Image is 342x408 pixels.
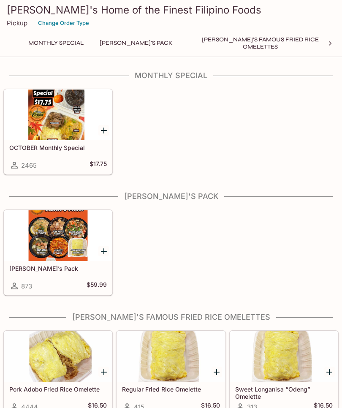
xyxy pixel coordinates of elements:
[122,386,220,393] h5: Regular Fried Rice Omelette
[4,331,112,382] div: Pork Adobo Fried Rice Omelette
[324,367,335,377] button: Add Sweet Longanisa “Odeng” Omelette
[184,37,336,49] button: [PERSON_NAME]'s Famous Fried Rice Omelettes
[4,210,112,295] a: [PERSON_NAME]’s Pack873$59.99
[95,37,177,49] button: [PERSON_NAME]'s Pack
[235,386,333,400] h5: Sweet Longanisa “Odeng” Omelette
[90,160,107,170] h5: $17.75
[7,3,335,16] h3: [PERSON_NAME]'s Home of the Finest Filipino Foods
[21,161,37,169] span: 2465
[4,210,112,261] div: Elena’s Pack
[212,367,222,377] button: Add Regular Fried Rice Omelette
[3,313,339,322] h4: [PERSON_NAME]'s Famous Fried Rice Omelettes
[9,144,107,151] h5: OCTOBER Monthly Special
[7,19,27,27] p: Pickup
[98,246,109,256] button: Add Elena’s Pack
[4,89,112,174] a: OCTOBER Monthly Special2465$17.75
[34,16,93,30] button: Change Order Type
[4,90,112,140] div: OCTOBER Monthly Special
[98,367,109,377] button: Add Pork Adobo Fried Rice Omelette
[9,386,107,393] h5: Pork Adobo Fried Rice Omelette
[21,282,32,290] span: 873
[3,71,339,80] h4: Monthly Special
[87,281,107,291] h5: $59.99
[117,331,225,382] div: Regular Fried Rice Omelette
[3,192,339,201] h4: [PERSON_NAME]'s Pack
[230,331,338,382] div: Sweet Longanisa “Odeng” Omelette
[9,265,107,272] h5: [PERSON_NAME]’s Pack
[98,125,109,136] button: Add OCTOBER Monthly Special
[24,37,88,49] button: Monthly Special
